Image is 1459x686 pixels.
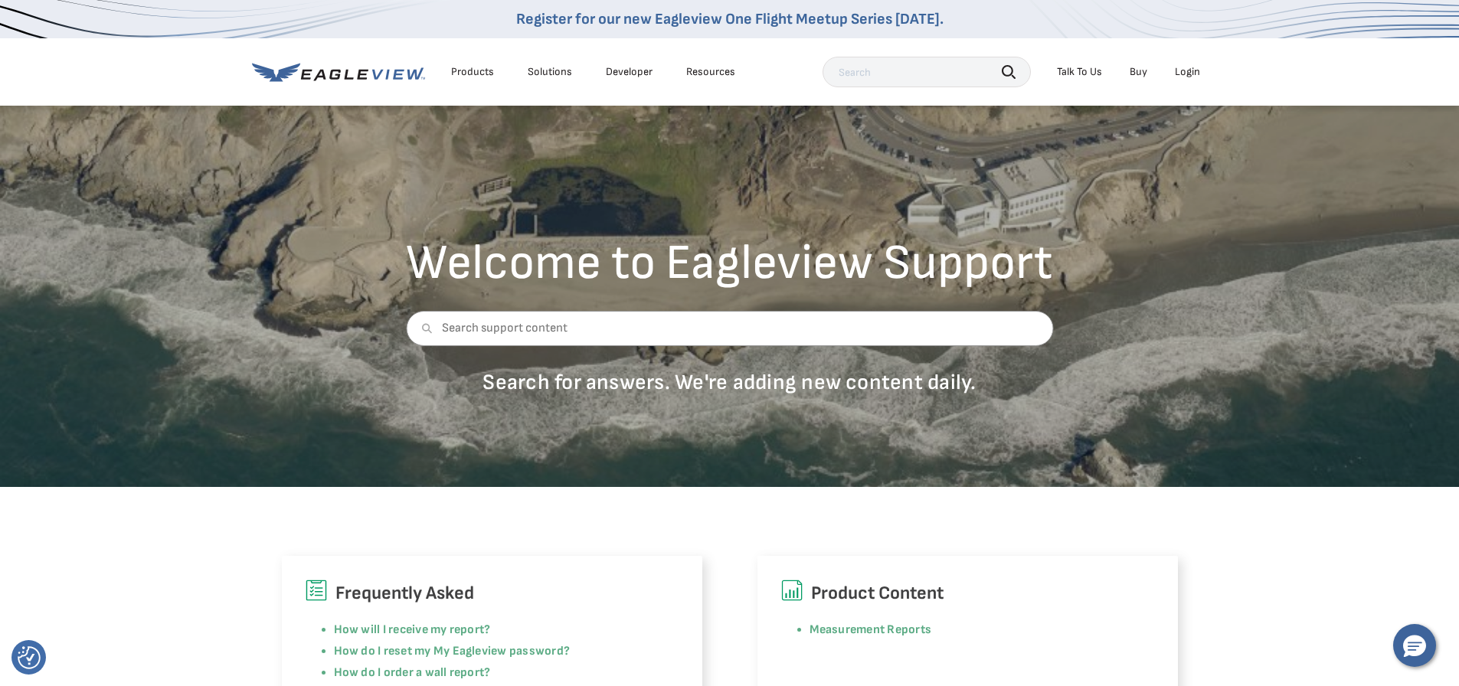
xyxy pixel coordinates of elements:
[1130,65,1147,79] a: Buy
[823,57,1031,87] input: Search
[334,665,491,680] a: How do I order a wall report?
[1057,65,1102,79] div: Talk To Us
[334,622,491,637] a: How will I receive my report?
[18,646,41,669] button: Consent Preferences
[305,579,679,608] h6: Frequently Asked
[1393,624,1436,667] button: Hello, have a question? Let’s chat.
[528,65,572,79] div: Solutions
[406,311,1053,346] input: Search support content
[1175,65,1200,79] div: Login
[686,65,735,79] div: Resources
[516,10,944,28] a: Register for our new Eagleview One Flight Meetup Series [DATE].
[780,579,1155,608] h6: Product Content
[451,65,494,79] div: Products
[334,644,571,658] a: How do I reset my My Eagleview password?
[606,65,653,79] a: Developer
[406,369,1053,396] p: Search for answers. We're adding new content daily.
[406,239,1053,288] h2: Welcome to Eagleview Support
[18,646,41,669] img: Revisit consent button
[810,622,932,637] a: Measurement Reports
